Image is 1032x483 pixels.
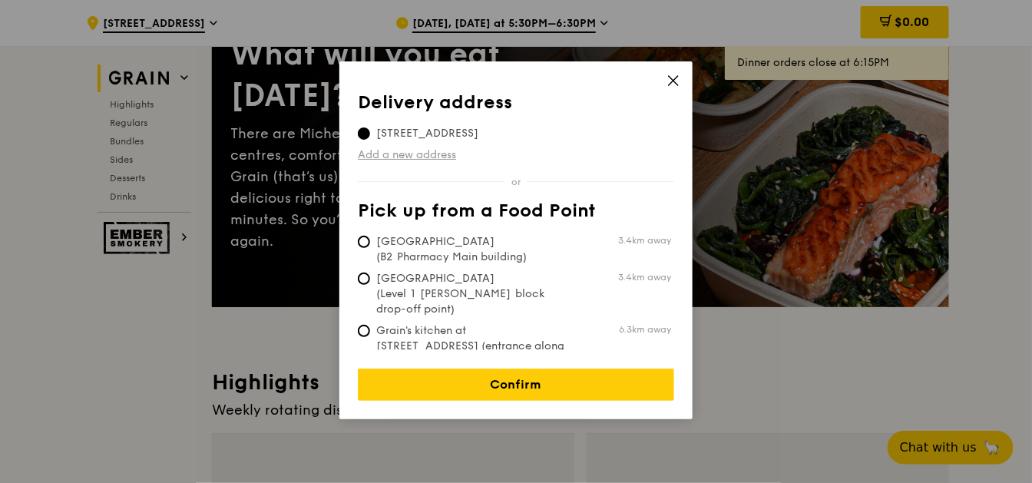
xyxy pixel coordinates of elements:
[358,126,497,141] span: [STREET_ADDRESS]
[358,147,674,163] a: Add a new address
[358,271,587,317] span: [GEOGRAPHIC_DATA] (Level 1 [PERSON_NAME] block drop-off point)
[618,234,671,246] span: 3.4km away
[358,323,587,385] span: Grain's kitchen at [STREET_ADDRESS] (entrance along [PERSON_NAME][GEOGRAPHIC_DATA])
[358,236,370,248] input: [GEOGRAPHIC_DATA] (B2 Pharmacy Main building)3.4km away
[358,200,674,228] th: Pick up from a Food Point
[358,369,674,401] a: Confirm
[358,325,370,337] input: Grain's kitchen at [STREET_ADDRESS] (entrance along [PERSON_NAME][GEOGRAPHIC_DATA])6.3km away
[358,92,674,120] th: Delivery address
[619,323,671,336] span: 6.3km away
[358,234,587,265] span: [GEOGRAPHIC_DATA] (B2 Pharmacy Main building)
[618,271,671,283] span: 3.4km away
[358,273,370,285] input: [GEOGRAPHIC_DATA] (Level 1 [PERSON_NAME] block drop-off point)3.4km away
[358,127,370,140] input: [STREET_ADDRESS]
